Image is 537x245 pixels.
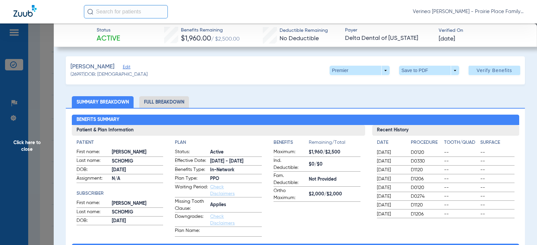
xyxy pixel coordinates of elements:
[77,208,109,217] span: Last name:
[377,167,405,173] span: [DATE]
[181,27,240,34] span: Benefits Remaining
[411,202,441,208] span: D1120
[377,211,405,218] span: [DATE]
[480,184,514,191] span: --
[274,172,306,186] span: Fam. Deductible:
[210,201,262,208] span: Applies
[181,35,211,42] span: $1,960.00
[77,190,163,197] h4: Subscriber
[87,9,93,15] img: Search Icon
[480,202,514,208] span: --
[377,139,405,148] app-breakdown-title: Date
[175,227,208,236] span: Plan Name:
[480,167,514,173] span: --
[345,27,433,34] span: Payer
[444,139,478,148] app-breakdown-title: Tooth/Quad
[480,193,514,200] span: --
[439,35,455,43] span: [DATE]
[211,37,240,42] span: / $2,500.00
[175,175,208,183] span: Plan Type:
[274,139,309,146] h4: Benefits
[377,184,405,191] span: [DATE]
[469,66,520,75] button: Verify Benefits
[112,167,163,174] span: [DATE]
[280,36,319,42] span: No Deductible
[444,158,478,165] span: --
[411,176,441,182] span: D1206
[309,139,360,148] span: Remaining/Total
[444,176,478,182] span: --
[274,157,306,171] span: Ind. Deductible:
[411,139,441,146] h4: Procedure
[210,185,235,196] a: Check Disclaimers
[77,199,109,207] span: First name:
[411,167,441,173] span: D1120
[444,184,478,191] span: --
[411,158,441,165] span: D0330
[210,167,262,174] span: In-Network
[77,139,163,146] h4: Patient
[480,139,514,146] h4: Surface
[175,198,208,212] span: Missing Tooth Clause:
[480,176,514,182] span: --
[444,193,478,200] span: --
[210,149,262,156] span: Active
[175,148,208,157] span: Status:
[444,211,478,218] span: --
[84,5,168,18] input: Search for patients
[411,193,441,200] span: D0274
[480,211,514,218] span: --
[13,5,37,17] img: Zuub Logo
[123,65,129,71] span: Edit
[70,63,114,71] span: [PERSON_NAME]
[411,184,441,191] span: D0120
[411,139,441,148] app-breakdown-title: Procedure
[210,175,262,182] span: PPO
[274,139,309,148] app-breakdown-title: Benefits
[175,166,208,174] span: Benefits Type:
[444,167,478,173] span: --
[377,176,405,182] span: [DATE]
[477,68,512,73] span: Verify Benefits
[175,139,262,146] app-breakdown-title: Plan
[372,125,519,136] h3: Recent History
[77,175,109,183] span: Assignment:
[377,193,405,200] span: [DATE]
[77,157,109,165] span: Last name:
[377,139,405,146] h4: Date
[377,158,405,165] span: [DATE]
[210,158,262,165] span: [DATE] - [DATE]
[112,200,163,207] span: [PERSON_NAME]
[444,139,478,146] h4: Tooth/Quad
[411,211,441,218] span: D1206
[175,184,208,197] span: Waiting Period:
[274,148,306,157] span: Maximum:
[309,176,360,183] span: Not Provided
[112,218,163,225] span: [DATE]
[112,209,163,216] span: SCHOMIG
[112,158,163,165] span: SCHOMIG
[444,149,478,156] span: --
[480,139,514,148] app-breakdown-title: Surface
[377,202,405,208] span: [DATE]
[210,214,235,226] a: Check Disclaimers
[70,71,148,78] span: (26997) DOB: [DEMOGRAPHIC_DATA]
[280,27,328,34] span: Deductible Remaining
[97,27,120,34] span: Status
[77,166,109,174] span: DOB:
[439,27,526,34] span: Verified On
[72,125,365,136] h3: Patient & Plan Information
[444,202,478,208] span: --
[480,149,514,156] span: --
[399,66,459,75] button: Save to PDF
[175,213,208,227] span: Downgrades:
[330,66,390,75] button: Premier
[72,115,519,125] h2: Benefits Summary
[77,148,109,157] span: First name:
[309,161,360,168] span: $0/$0
[411,149,441,156] span: D0120
[97,34,120,44] span: Active
[72,96,134,108] li: Summary Breakdown
[112,175,163,182] span: N/A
